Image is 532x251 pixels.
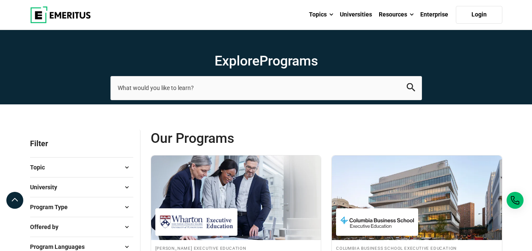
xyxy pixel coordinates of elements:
[110,52,422,69] h1: Explore
[30,201,133,213] button: Program Type
[30,163,52,172] span: Topic
[30,202,74,212] span: Program Type
[30,161,133,174] button: Topic
[259,53,318,69] span: Programs
[30,221,133,233] button: Offered by
[30,222,65,232] span: Offered by
[30,183,64,192] span: University
[110,76,422,100] input: search-page
[30,181,133,194] button: University
[407,85,415,93] a: search
[160,213,233,232] img: Wharton Executive Education
[332,156,502,240] img: Digital Marketing | Online Sales and Marketing Course
[407,83,415,93] button: search
[30,130,133,157] p: Filter
[340,213,414,232] img: Columbia Business School Executive Education
[456,6,502,24] a: Login
[151,156,321,240] img: Driving Strategic Innovation: Leading Complex Initiatives for Impact | Online Digital Transformat...
[151,130,327,147] span: Our Programs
